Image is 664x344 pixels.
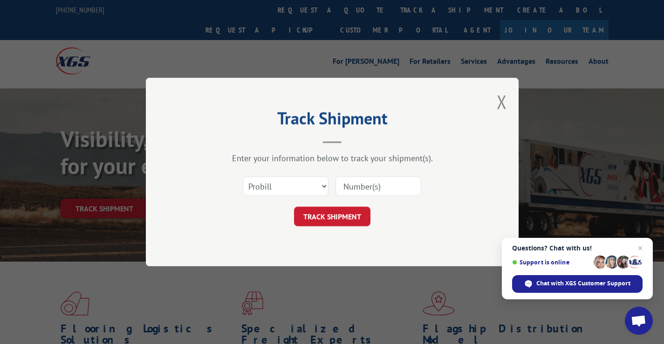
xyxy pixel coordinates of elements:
button: Close modal [497,89,507,114]
div: Enter your information below to track your shipment(s). [192,153,472,163]
button: TRACK SHIPMENT [294,207,370,226]
span: Questions? Chat with us! [512,244,643,252]
span: Chat with XGS Customer Support [536,279,630,288]
input: Number(s) [335,176,421,196]
h2: Track Shipment [192,112,472,129]
span: Chat with XGS Customer Support [512,275,643,293]
span: Support is online [512,259,590,266]
a: Open chat [625,307,653,335]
